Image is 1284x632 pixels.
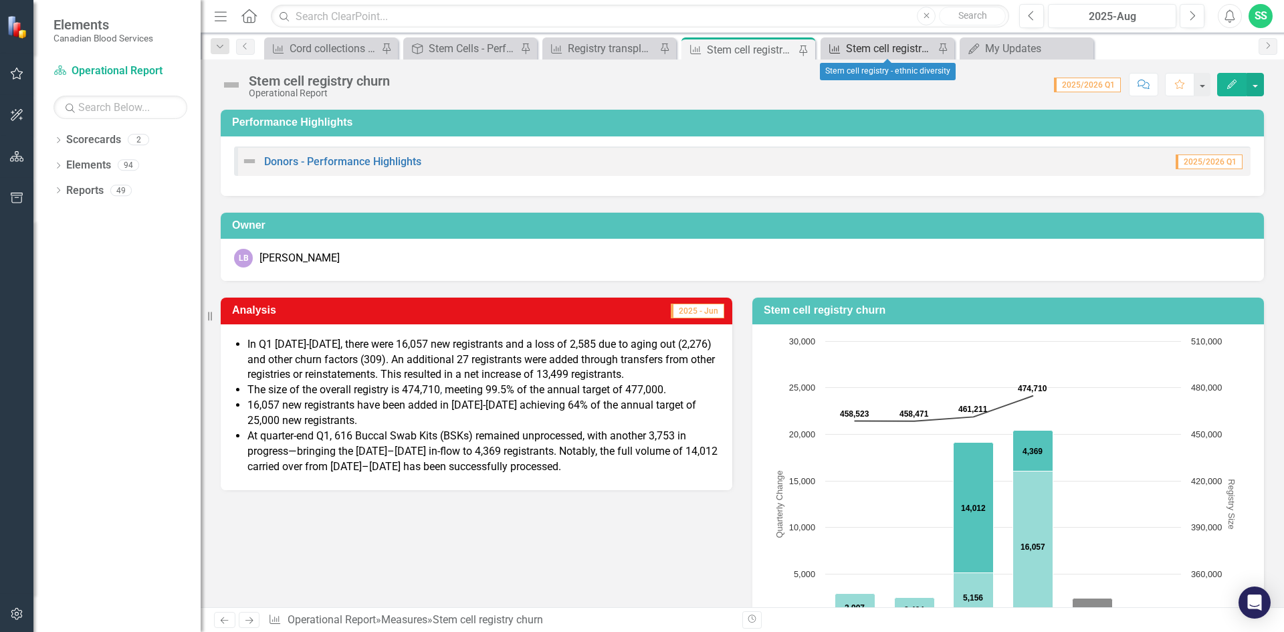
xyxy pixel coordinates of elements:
button: Search [939,7,1006,25]
text: 390,000 [1191,522,1222,532]
span: 2025 - Jun [671,304,724,318]
text: 480,000 [1191,383,1222,393]
a: Elements [66,158,111,173]
img: Not Defined [221,74,242,96]
a: Scorecards [66,132,121,148]
span: 16,057 new registrants have been added in [DATE]-[DATE] achieving 64% of the annual target of 25,... [247,399,696,427]
span: The size of the overall registry is 474,710 meeting 99.5% of the annual target of 477,000. [247,383,666,396]
img: Not Defined [241,153,257,169]
a: Cord collections and manufacturing [267,40,378,57]
a: Operational Report [53,64,187,79]
path: 2024/2025 Q4, 5,156. New registrants. [954,572,994,621]
text: 25,000 [789,383,815,393]
a: Operational Report [288,613,376,626]
div: 49 [110,185,132,196]
text: 450,000 [1191,429,1222,439]
text: 360,000 [1191,569,1222,579]
text: Quarterly Change [774,470,784,538]
div: Stem cell registry - ethnic diversity [846,40,934,57]
div: 2025-Aug [1053,9,1172,25]
text: 458,471 [899,409,929,419]
text: 5,000 [794,569,815,579]
span: Elements [53,17,153,33]
text: 2,494 [904,605,924,615]
text: 474,710 [1018,384,1047,393]
h3: Analysis [232,304,452,316]
span: , [440,383,442,396]
text: 10,000 [789,522,815,532]
div: Registry transplant activities [568,40,656,57]
div: LB [234,249,253,268]
div: Stem cell registry - ethnic diversity [820,63,956,80]
input: Search Below... [53,96,187,119]
a: Registry transplant activities [546,40,656,57]
a: Stem Cells - Performance Highlights [407,40,517,57]
text: 14,012 [961,504,986,513]
div: Stem Cells - Performance Highlights [429,40,517,57]
h3: Stem cell registry churn [764,304,1257,316]
text: 2,907 [845,603,865,613]
div: Operational Report [249,88,390,98]
span: 2025/2026 Q1 [1054,78,1121,92]
path: 2025/2026 Q1, 16,057. New registrants. [1013,471,1053,621]
div: » » [268,613,732,628]
div: Open Intercom Messenger [1239,587,1271,619]
a: Measures [381,613,427,626]
h3: Owner [232,219,1257,231]
div: Stem cell registry churn [433,613,543,626]
h3: Performance Highlights [232,116,1257,128]
small: Canadian Blood Services [53,33,153,43]
text: 420,000 [1191,476,1222,486]
a: Stem cell registry - ethnic diversity [824,40,934,57]
div: Stem cell registry churn [707,41,795,58]
div: 94 [118,160,139,171]
text: 16,057 [1021,542,1045,552]
input: Search ClearPoint... [271,5,1009,28]
text: 458,523 [840,409,869,419]
a: Donors - Performance Highlights [264,155,421,168]
text: Registry Size [1226,479,1237,529]
text: 20,000 [789,429,815,439]
button: 2025-Aug [1048,4,1176,28]
path: 2025/2026 Q2, 2,433. Forecast new registrants. [1073,598,1113,621]
path: 2025/2026 Q1, 4,369. BSKs in progress. [1013,430,1053,471]
button: SS [1249,4,1273,28]
div: My Updates [985,40,1090,57]
a: Reports [66,183,104,199]
a: My Updates [963,40,1090,57]
text: 2,433 [1082,606,1102,615]
path: 2024/2025 Q3, 2,494. New registrants. [895,597,935,621]
li: At quarter-end Q1, 616 Buccal Swab Kits (BSKs) remained unprocessed, with another 3,753 in progre... [247,429,719,475]
img: ClearPoint Strategy [7,15,30,39]
div: 2 [128,134,149,146]
text: 15,000 [789,476,815,486]
span: 2025/2026 Q1 [1176,154,1243,169]
path: 2024/2025 Q2, 2,907. New registrants. [835,593,875,621]
span: In Q1 [DATE]-[DATE], there were 16,057 new registrants and a loss of 2,585 due to aging out (2,27... [247,338,715,381]
text: 4,369 [1023,447,1043,456]
div: Cord collections and manufacturing [290,40,378,57]
text: 5,156 [963,593,983,603]
text: 510,000 [1191,336,1222,346]
div: Stem cell registry churn [249,74,390,88]
div: [PERSON_NAME] [259,251,340,266]
span: Search [958,10,987,21]
text: 30,000 [789,336,815,346]
text: 461,211 [958,405,988,414]
path: 2024/2025 Q4, 14,012. BSKs in progress. [954,442,994,572]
